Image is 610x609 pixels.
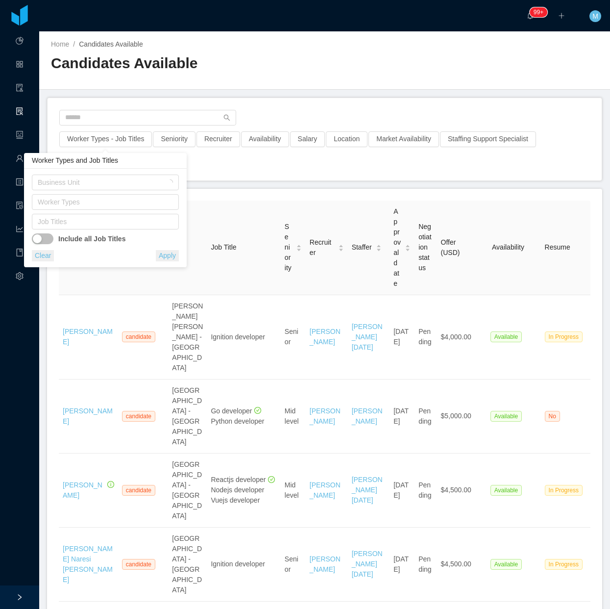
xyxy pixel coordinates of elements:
span: Approval date [393,206,401,289]
span: $4,000.00 [441,333,471,341]
a: [PERSON_NAME] [310,328,341,346]
sup: 2150 [530,7,547,17]
a: [PERSON_NAME][DATE] [352,323,383,351]
span: Vuejs developer [211,496,260,504]
i: icon: caret-up [338,244,343,247]
button: Worker Types - Job Titles [59,131,152,147]
td: Senior [281,295,306,380]
button: Market Availability [368,131,439,147]
span: Go developer [211,407,261,415]
i: icon: caret-down [296,247,301,250]
i: icon: book [16,244,24,264]
span: Reactjs developer [211,476,274,483]
a: Home [51,40,69,48]
i: icon: caret-down [376,247,381,250]
span: Candidates Available [79,40,143,48]
span: Negotiation status [418,223,431,272]
a: icon: appstore [16,55,24,76]
i: icon: file-protect [16,197,24,217]
i: icon: info-circle [107,481,114,488]
span: Ignition developer [211,333,265,341]
div: Worker Types and Job Titles [24,153,187,169]
td: Mid level [281,454,306,528]
a: [PERSON_NAME] [310,481,341,499]
span: In Progress [545,559,583,570]
span: candidate [122,331,155,342]
i: icon: caret-up [376,244,381,247]
a: icon: profile [16,173,24,193]
span: $4,500.00 [441,486,471,494]
td: Mid level [281,380,306,454]
i: icon: solution [16,103,24,123]
span: Offer (USD) [441,238,460,256]
span: Available [490,411,522,422]
a: icon: robot [16,126,24,146]
div: Sort [405,243,411,250]
a: [PERSON_NAME] [310,555,341,573]
h2: Candidates Available [51,53,325,74]
a: [PERSON_NAME] [63,407,113,425]
div: Worker Types [38,197,169,207]
div: Business Unit [38,178,162,187]
div: Sort [296,243,302,250]
td: Pending [415,295,437,380]
span: No [545,411,560,422]
span: Job Title [211,243,236,251]
a: [PERSON_NAME][DATE] [352,550,383,578]
i: icon: caret-up [296,244,301,247]
span: Staffer [352,242,372,253]
span: Python developer [211,417,264,425]
span: $4,500.00 [441,560,471,568]
td: [DATE] [390,380,415,454]
button: Clear [32,250,54,261]
span: candidate [122,485,155,496]
span: Seniority [285,222,292,273]
i: icon: caret-down [405,247,411,250]
a: [PERSON_NAME] [63,328,113,346]
td: Pending [415,454,437,528]
span: Available [490,331,522,342]
span: Ignition developer [211,560,265,568]
button: Availability [241,131,289,147]
td: [PERSON_NAME] [PERSON_NAME] - [GEOGRAPHIC_DATA] [168,295,207,380]
span: candidate [122,559,155,570]
a: [PERSON_NAME][DATE] [352,476,383,504]
i: icon: setting [16,268,24,287]
i: icon: caret-down [338,247,343,250]
span: Resume [545,243,570,251]
span: Recruiter [310,237,334,258]
span: Available [490,559,522,570]
i: icon: line-chart [16,221,24,240]
a: [PERSON_NAME] [310,407,341,425]
td: [GEOGRAPHIC_DATA] - [GEOGRAPHIC_DATA] [168,528,207,602]
a: [PERSON_NAME] [352,407,383,425]
td: Pending [415,380,437,454]
td: [DATE] [390,295,415,380]
td: Pending [415,528,437,602]
td: [GEOGRAPHIC_DATA] - [GEOGRAPHIC_DATA] [168,454,207,528]
button: Staffing Support Specialist [440,131,536,147]
span: M [592,10,598,22]
td: Senior [281,528,306,602]
td: [GEOGRAPHIC_DATA] - [GEOGRAPHIC_DATA] [168,380,207,454]
td: [DATE] [390,454,415,528]
a: icon: user [16,149,24,170]
i: icon: plus [558,12,565,19]
a: [PERSON_NAME] [63,481,102,499]
i: icon: check-circle [268,476,275,483]
i: icon: loading [167,179,173,186]
a: icon: check-circle [252,407,261,415]
div: Job Titles [38,217,169,227]
span: / [73,40,75,48]
button: Salary [290,131,325,147]
i: icon: bell [527,12,534,19]
a: [PERSON_NAME] Naresi [PERSON_NAME] [63,545,113,584]
span: $5,000.00 [441,412,471,420]
i: icon: check-circle [254,407,261,414]
a: icon: pie-chart [16,31,24,52]
div: Sort [338,243,344,250]
td: [DATE] [390,528,415,602]
i: icon: caret-up [405,244,411,247]
i: icon: search [223,114,230,121]
a: icon: check-circle [266,476,275,483]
